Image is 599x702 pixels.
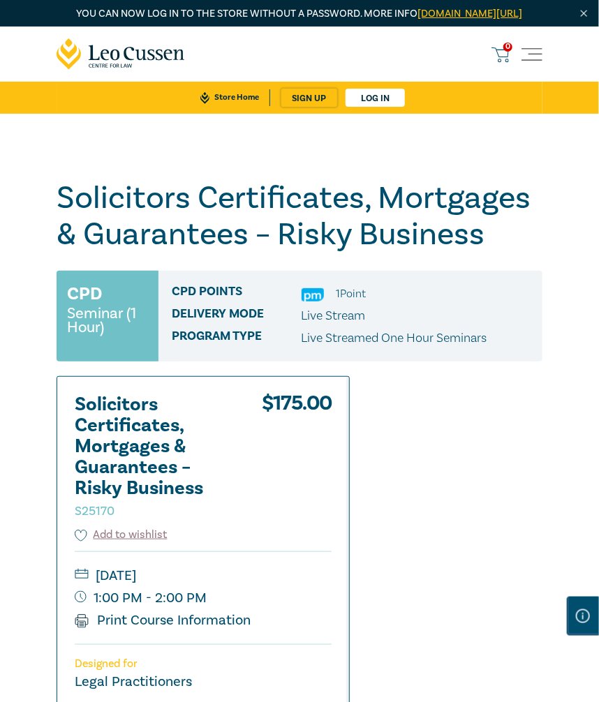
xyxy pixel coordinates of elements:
p: Designed for [75,657,332,671]
span: 0 [503,43,512,52]
h3: CPD [67,281,102,306]
img: Close [578,8,590,20]
span: Delivery Mode [172,307,302,325]
small: Seminar (1 Hour) [67,306,148,334]
small: Legal Practitioners [75,673,192,691]
small: S25170 [75,503,114,519]
span: Program type [172,329,302,348]
img: Practice Management & Business Skills [302,288,324,301]
a: [DOMAIN_NAME][URL] [418,7,523,20]
img: Information Icon [576,609,590,623]
button: Toggle navigation [522,44,542,65]
small: [DATE] [75,565,332,587]
button: Add to wishlist [75,527,168,543]
small: 1:00 PM - 2:00 PM [75,587,332,609]
span: Live Stream [302,308,366,324]
h2: Solicitors Certificates, Mortgages & Guarantees – Risky Business [75,394,228,520]
a: sign up [281,89,337,107]
p: Live Streamed One Hour Seminars [302,329,487,348]
a: Store Home [190,89,270,106]
a: Log in [346,89,405,107]
li: 1 Point [337,285,367,303]
p: You can now log in to the store without a password. More info [57,6,542,22]
h1: Solicitors Certificates, Mortgages & Guarantees – Risky Business [57,180,542,253]
div: $ 175.00 [262,394,332,527]
span: CPD Points [172,285,302,303]
a: Print Course Information [75,611,251,629]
